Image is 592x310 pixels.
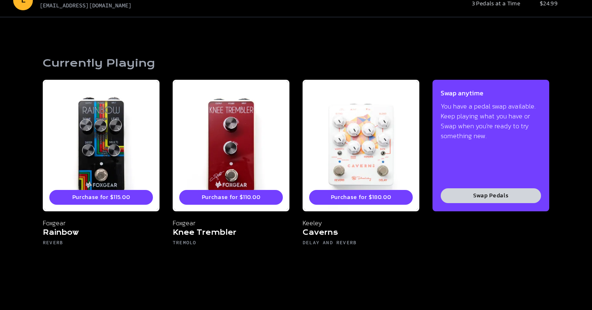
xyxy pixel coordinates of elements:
[173,228,289,239] h5: Knee Trembler
[179,190,283,205] button: Purchase for $110.00
[173,80,289,256] a: Foxgear Knee Trembler Purchase for $110.00 Foxgear Knee Trembler Tremolo
[441,101,541,141] p: You have a pedal swap available. Keep playing what you have or Swap when you're ready to try some...
[49,190,153,205] button: Purchase for $115.00
[309,190,413,205] button: Purchase for $180.00
[441,88,541,98] p: Swap anytime
[303,239,419,249] h6: Delay and Reverb
[43,228,160,239] h5: Rainbow
[303,228,419,239] h5: Caverns
[43,218,160,228] p: Foxgear
[441,188,541,203] button: Swap Pedals
[39,1,296,9] p: [EMAIL_ADDRESS][DOMAIN_NAME]
[43,57,155,70] h1: Currently Playing
[173,239,289,249] h6: Tremolo
[43,80,160,256] a: Foxgear Rainbow Purchase for $115.00 Foxgear Rainbow Reverb
[173,218,289,228] p: Foxgear
[43,239,160,249] h6: Reverb
[303,80,419,256] a: Keeley Caverns Delay Reverb V2 Purchase for $180.00 Keeley Caverns Delay and Reverb
[303,218,419,228] p: Keeley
